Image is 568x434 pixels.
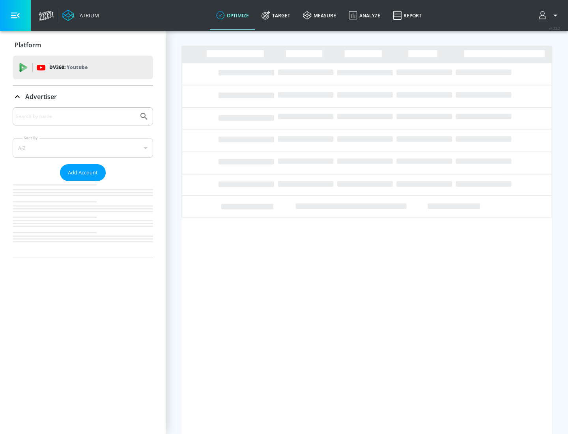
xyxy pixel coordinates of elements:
p: Platform [15,41,41,49]
a: Target [255,1,297,30]
div: Advertiser [13,86,153,108]
div: Advertiser [13,107,153,258]
div: A-Z [13,138,153,158]
nav: list of Advertiser [13,181,153,258]
span: v 4.22.2 [549,26,560,30]
a: Analyze [342,1,387,30]
a: measure [297,1,342,30]
div: DV360: Youtube [13,56,153,79]
input: Search by name [16,111,135,122]
a: Atrium [62,9,99,21]
div: Platform [13,34,153,56]
p: Advertiser [25,92,57,101]
button: Add Account [60,164,106,181]
a: Report [387,1,428,30]
label: Sort By [22,135,39,140]
p: DV360: [49,63,88,72]
p: Youtube [67,63,88,71]
a: optimize [210,1,255,30]
div: Atrium [77,12,99,19]
span: Add Account [68,168,98,177]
